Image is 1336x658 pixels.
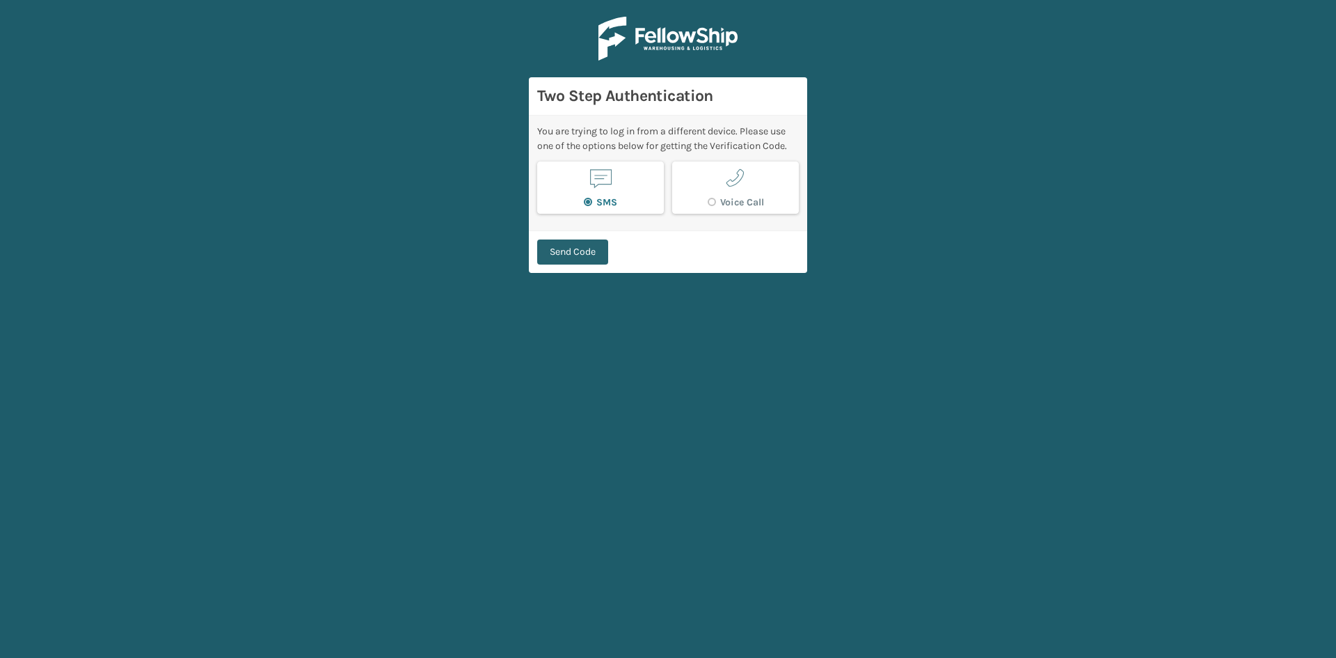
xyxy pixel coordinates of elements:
h3: Two Step Authentication [537,86,799,107]
div: You are trying to log in from a different device. Please use one of the options below for getting... [537,124,799,153]
label: Voice Call [708,196,764,208]
img: Logo [598,17,738,61]
label: SMS [584,196,617,208]
button: Send Code [537,240,608,265]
